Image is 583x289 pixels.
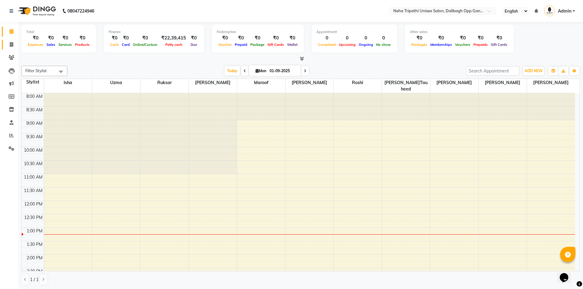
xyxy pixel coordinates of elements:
[472,43,489,47] span: Prepaids
[454,43,472,47] span: Vouchers
[489,35,509,42] div: ₹0
[410,43,429,47] span: Packages
[25,255,44,261] div: 2:00 PM
[237,79,285,87] span: Maroof
[25,120,44,127] div: 9:00 AM
[22,79,44,85] div: Stylist
[131,43,159,47] span: Online/Custom
[525,69,543,73] span: ADD NEW
[25,93,44,100] div: 8:00 AM
[92,79,140,87] span: Uzma
[357,43,375,47] span: Ongoing
[410,29,509,35] div: Other sales
[45,35,57,42] div: ₹0
[286,79,334,87] span: [PERSON_NAME]
[466,66,519,76] input: Search Appointment
[249,35,266,42] div: ₹0
[109,29,199,35] div: Finance
[25,268,44,275] div: 2:30 PM
[337,35,357,42] div: 0
[57,43,73,47] span: Services
[375,35,392,42] div: 0
[217,29,299,35] div: Redemption
[57,35,73,42] div: ₹0
[25,228,44,234] div: 1:00 PM
[430,79,478,87] span: [PERSON_NAME]
[472,35,489,42] div: ₹0
[23,214,44,221] div: 12:30 PM
[109,35,120,42] div: ₹0
[25,241,44,248] div: 1:30 PM
[140,79,189,87] span: ruksar
[26,29,91,35] div: Total
[254,69,268,73] span: Mon
[44,79,92,87] span: isha
[73,43,91,47] span: Products
[286,35,299,42] div: ₹0
[131,35,159,42] div: ₹0
[120,43,131,47] span: Card
[233,43,249,47] span: Prepaid
[233,35,249,42] div: ₹0
[23,161,44,167] div: 10:30 AM
[189,43,199,47] span: Due
[266,35,286,42] div: ₹0
[189,79,237,87] span: [PERSON_NAME]
[454,35,472,42] div: ₹0
[249,43,266,47] span: Package
[23,187,44,194] div: 11:30 AM
[45,43,57,47] span: Sales
[164,43,184,47] span: Petty cash
[225,66,240,76] span: Today
[557,265,577,283] iframe: chat widget
[73,35,91,42] div: ₹0
[23,147,44,154] div: 10:00 AM
[357,35,375,42] div: 0
[159,35,189,42] div: ₹22,39,415
[558,8,571,14] span: Admin
[26,35,45,42] div: ₹0
[25,68,47,73] span: Filter Stylist
[189,35,199,42] div: ₹0
[523,67,544,75] button: ADD NEW
[286,43,299,47] span: Wallet
[23,174,44,180] div: 11:00 AM
[479,79,527,87] span: [PERSON_NAME]
[120,35,131,42] div: ₹0
[268,66,298,76] input: 2025-09-01
[382,79,430,93] span: [PERSON_NAME]Tauheed
[217,43,233,47] span: Voucher
[26,43,45,47] span: Expenses
[25,134,44,140] div: 9:30 AM
[316,43,337,47] span: Completed
[30,276,39,283] span: 1 / 1
[375,43,392,47] span: No show
[489,43,509,47] span: Gift Cards
[316,35,337,42] div: 0
[316,29,392,35] div: Appointment
[67,2,94,20] b: 08047224946
[217,35,233,42] div: ₹0
[527,79,575,87] span: [PERSON_NAME]
[25,107,44,113] div: 8:30 AM
[266,43,286,47] span: Gift Cards
[429,35,454,42] div: ₹0
[410,35,429,42] div: ₹0
[16,2,58,20] img: logo
[334,79,382,87] span: Roshi
[544,6,555,16] img: Admin
[429,43,454,47] span: Memberships
[23,201,44,207] div: 12:00 PM
[337,43,357,47] span: Upcoming
[109,43,120,47] span: Cash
